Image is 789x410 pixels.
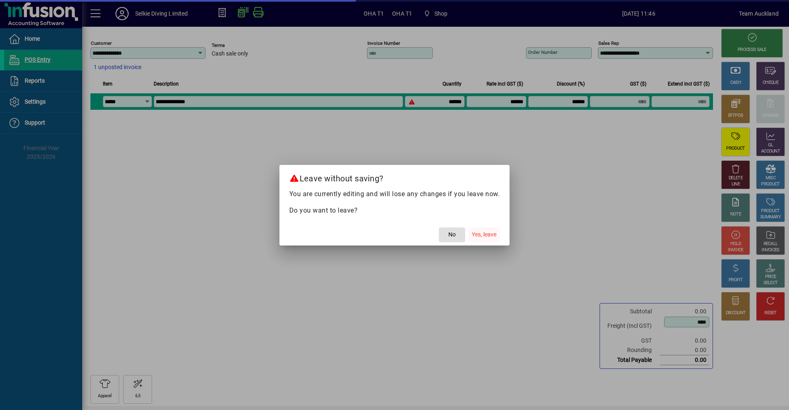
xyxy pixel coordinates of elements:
h2: Leave without saving? [279,165,510,189]
button: No [439,227,465,242]
p: You are currently editing and will lose any changes if you leave now. [289,189,500,199]
button: Yes, leave [468,227,500,242]
p: Do you want to leave? [289,206,500,215]
span: No [448,230,456,239]
span: Yes, leave [472,230,496,239]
